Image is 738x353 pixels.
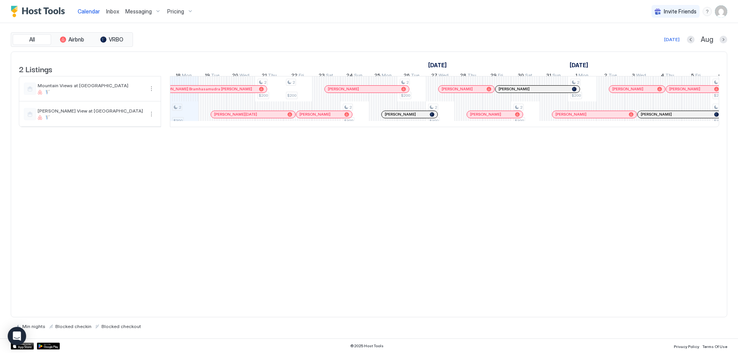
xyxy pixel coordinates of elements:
[458,71,478,82] a: August 28, 2025
[516,71,534,82] a: August 30, 2025
[319,72,325,80] span: 23
[663,35,681,44] button: [DATE]
[669,86,700,91] span: [PERSON_NAME]
[232,72,238,80] span: 20
[8,327,26,345] div: Open Intercom Messenger
[262,72,267,80] span: 21
[636,72,646,80] span: Wed
[203,71,221,82] a: August 19, 2025
[435,105,437,110] span: 2
[205,72,210,80] span: 19
[38,108,144,114] span: [PERSON_NAME] View at [GEOGRAPHIC_DATA]
[68,36,84,43] span: Airbnb
[167,8,184,15] span: Pricing
[659,71,676,82] a: September 4, 2025
[401,93,410,98] span: $200
[546,72,551,80] span: 31
[78,8,100,15] span: Calendar
[720,36,727,43] button: Next month
[38,83,144,88] span: Mountain Views at [GEOGRAPHIC_DATA]
[518,72,524,80] span: 30
[344,118,353,123] span: $399
[55,323,91,329] span: Blocked checkin
[604,72,607,80] span: 2
[578,72,588,80] span: Mon
[328,86,359,91] span: [PERSON_NAME]
[19,63,52,75] span: 2 Listings
[93,34,131,45] button: VRBO
[490,72,497,80] span: 29
[29,36,35,43] span: All
[147,109,156,119] div: menu
[299,112,331,117] span: [PERSON_NAME]
[630,71,648,82] a: September 3, 2025
[602,71,619,82] a: September 2, 2025
[349,105,352,110] span: 2
[101,323,141,329] span: Blocked checkout
[385,112,416,117] span: [PERSON_NAME]
[211,72,219,80] span: Tue
[125,8,152,15] span: Messaging
[37,343,60,350] a: Google Play Store
[157,86,252,91] span: [PERSON_NAME] Bramhasamudra [PERSON_NAME]
[174,71,194,82] a: August 18, 2025
[552,72,561,80] span: Sun
[439,72,449,80] span: Wed
[429,118,439,123] span: $390
[544,71,563,82] a: August 31, 2025
[714,118,723,123] span: $373
[382,72,392,80] span: Mon
[525,72,532,80] span: Sat
[612,86,643,91] span: [PERSON_NAME]
[402,71,421,82] a: August 26, 2025
[661,72,664,80] span: 4
[11,32,133,47] div: tab-group
[470,112,501,117] span: [PERSON_NAME]
[147,109,156,119] button: More options
[268,72,277,80] span: Thu
[701,35,713,44] span: Aug
[264,80,266,85] span: 2
[291,72,298,80] span: 22
[702,342,727,350] a: Terms Of Use
[695,72,701,80] span: Fri
[442,86,473,91] span: [PERSON_NAME]
[674,342,699,350] a: Privacy Policy
[555,112,587,117] span: [PERSON_NAME]
[147,84,156,93] button: More options
[11,6,68,17] a: Host Tools Logo
[573,71,590,82] a: September 1, 2025
[176,72,181,80] span: 18
[691,72,694,80] span: 5
[641,112,672,117] span: [PERSON_NAME]
[568,60,590,71] a: September 1, 2025
[716,71,732,82] a: September 6, 2025
[674,344,699,349] span: Privacy Policy
[664,36,680,43] div: [DATE]
[520,105,522,110] span: 2
[260,71,279,82] a: August 21, 2025
[515,118,524,123] span: $399
[665,72,674,80] span: Thu
[575,72,577,80] span: 1
[179,105,181,110] span: 2
[608,72,617,80] span: Tue
[173,118,183,123] span: $390
[404,72,410,80] span: 26
[11,343,34,350] a: App Store
[702,344,727,349] span: Terms Of Use
[230,71,251,82] a: August 20, 2025
[406,80,409,85] span: 2
[293,80,295,85] span: 2
[577,80,579,85] span: 2
[287,93,296,98] span: $200
[499,86,530,91] span: [PERSON_NAME]
[239,72,249,80] span: Wed
[718,72,721,80] span: 6
[13,34,51,45] button: All
[182,72,192,80] span: Mon
[460,72,466,80] span: 28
